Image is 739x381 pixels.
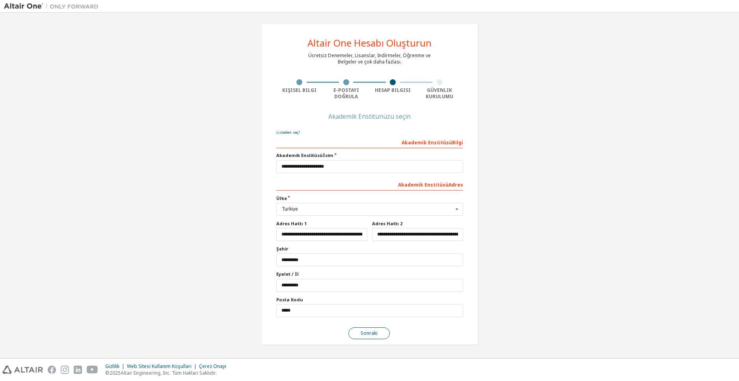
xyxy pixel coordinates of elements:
[348,327,390,339] button: Sonraki
[416,87,463,100] div: Güvenlik Kurulumu
[372,220,463,227] label: Adres Hattı 2
[276,87,323,93] div: Kişisel Bilgi
[328,114,411,119] div: Akademik Enstitünüzü seçin
[307,38,432,48] div: Altair One Hesabı Oluşturun
[276,178,463,190] div: Akademik Enstitüsü Adres
[105,363,127,370] div: Gizlilik
[127,363,199,370] div: Web Sitesi Kullanım Koşulları
[276,271,463,277] label: Eyalet / İl
[48,366,56,374] img: facebook.svg
[61,366,69,374] img: instagram.svg
[276,246,463,252] label: Şehir
[199,363,231,370] div: Çerez Onayı
[323,87,370,100] div: E-postayı Doğrula
[370,87,417,93] div: Hesap Bilgisi
[276,195,463,202] label: Ülke
[276,130,300,135] a: Listeden seç?
[87,366,98,374] img: youtube.svg
[74,366,82,374] img: linkedin.svg
[276,297,463,303] label: Posta Kodu
[276,220,367,227] label: Adres Hattı 1
[282,207,453,211] div: Turkiye
[276,152,463,159] label: Akademik Enstitüsü İsim
[2,366,43,374] img: altair_logo.svg
[308,52,431,65] div: Ücretsiz Denemeler, Lisanslar, İndirmeler, Öğrenme ve Belgeler ve çok daha fazlası.
[4,2,102,10] img: Altair One
[276,136,463,148] div: Akademik Enstitüsü Bilgi
[105,370,231,376] p: © 2025 Altair Engineering, Inc. Tüm Hakları Saklıdır.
